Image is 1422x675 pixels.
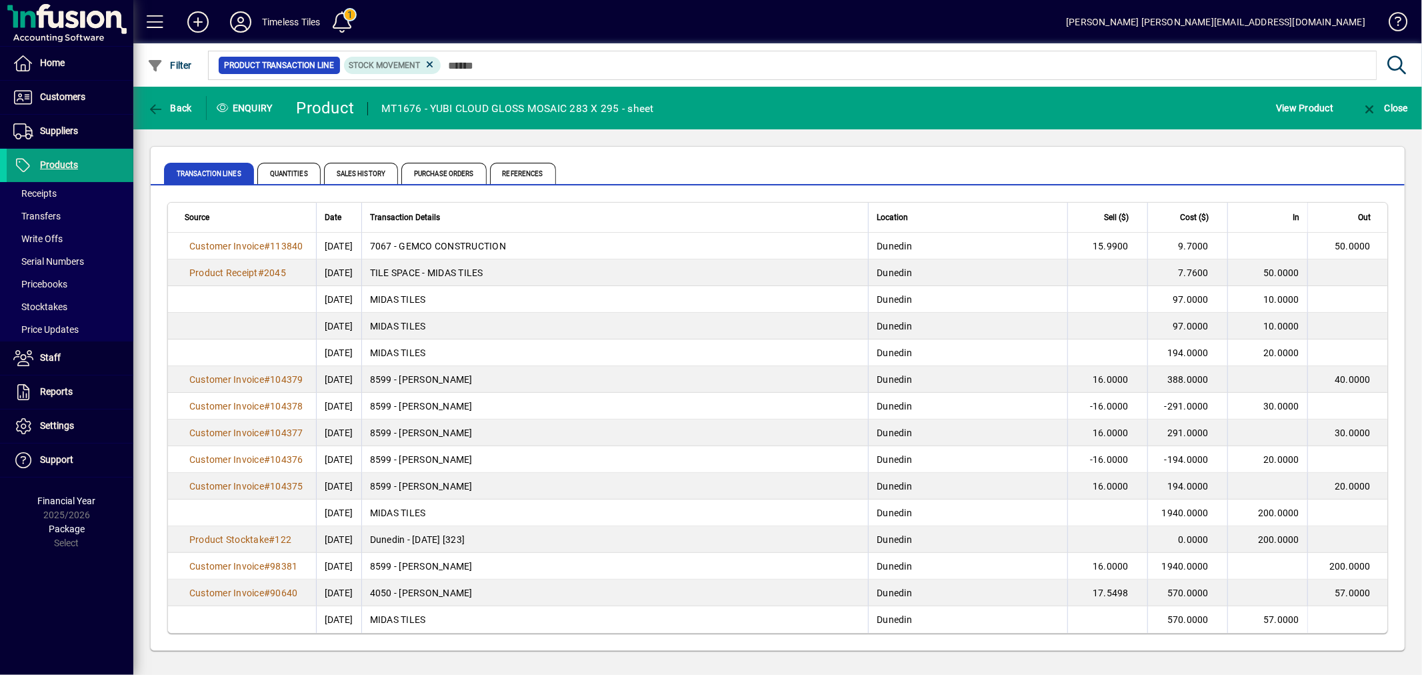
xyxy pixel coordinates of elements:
[877,561,912,572] span: Dunedin
[877,321,912,331] span: Dunedin
[1147,473,1227,500] td: 194.0000
[144,53,195,77] button: Filter
[7,273,133,295] a: Pricebooks
[270,561,297,572] span: 98381
[1147,259,1227,286] td: 7.7600
[270,454,303,465] span: 104376
[264,561,270,572] span: #
[316,420,361,446] td: [DATE]
[324,163,398,184] span: Sales History
[189,428,264,438] span: Customer Invoice
[185,426,308,440] a: Customer Invoice#104377
[1358,210,1371,225] span: Out
[258,267,264,278] span: #
[270,374,303,385] span: 104379
[1067,580,1147,606] td: 17.5498
[40,352,61,363] span: Staff
[361,233,869,259] td: 7067 - GEMCO CONSTRUCTION
[264,241,270,251] span: #
[49,524,85,534] span: Package
[189,267,258,278] span: Product Receipt
[270,428,303,438] span: 104377
[877,508,912,518] span: Dunedin
[7,376,133,409] a: Reports
[40,57,65,68] span: Home
[7,444,133,477] a: Support
[1066,11,1365,33] div: [PERSON_NAME] [PERSON_NAME][EMAIL_ADDRESS][DOMAIN_NAME]
[1147,446,1227,473] td: -194.0000
[189,561,264,572] span: Customer Invoice
[257,163,321,184] span: Quantities
[185,586,303,600] a: Customer Invoice#90640
[361,526,869,553] td: Dunedin - [DATE] [323]
[270,588,297,598] span: 90640
[13,188,57,199] span: Receipts
[877,348,912,358] span: Dunedin
[185,210,308,225] div: Source
[316,393,361,420] td: [DATE]
[1147,286,1227,313] td: 97.0000
[877,614,912,625] span: Dunedin
[1067,473,1147,500] td: 16.0000
[185,479,308,494] a: Customer Invoice#104375
[189,588,264,598] span: Customer Invoice
[147,103,192,113] span: Back
[1335,588,1371,598] span: 57.0000
[361,580,869,606] td: 4050 - [PERSON_NAME]
[264,481,270,492] span: #
[1276,97,1333,119] span: View Product
[1258,534,1299,545] span: 200.0000
[1147,420,1227,446] td: 291.0000
[185,399,308,414] a: Customer Invoice#104378
[316,446,361,473] td: [DATE]
[133,96,207,120] app-page-header-button: Back
[270,241,303,251] span: 113840
[316,366,361,393] td: [DATE]
[40,125,78,136] span: Suppliers
[877,267,912,278] span: Dunedin
[1104,210,1129,225] span: Sell ($)
[316,233,361,259] td: [DATE]
[1293,210,1299,225] span: In
[877,210,908,225] span: Location
[1335,374,1371,385] span: 40.0000
[1076,210,1141,225] div: Sell ($)
[40,159,78,170] span: Products
[13,301,67,312] span: Stocktakes
[7,295,133,318] a: Stocktakes
[1180,210,1209,225] span: Cost ($)
[316,500,361,526] td: [DATE]
[1335,428,1371,438] span: 30.0000
[262,11,320,33] div: Timeless Tiles
[1258,508,1299,518] span: 200.0000
[40,420,74,431] span: Settings
[40,386,73,397] span: Reports
[1263,294,1299,305] span: 10.0000
[877,294,912,305] span: Dunedin
[1147,553,1227,580] td: 1940.0000
[349,61,421,70] span: Stock movement
[13,256,84,267] span: Serial Numbers
[361,259,869,286] td: TILE SPACE - MIDAS TILES
[269,534,275,545] span: #
[316,286,361,313] td: [DATE]
[177,10,219,34] button: Add
[1263,321,1299,331] span: 10.0000
[1156,210,1221,225] div: Cost ($)
[1147,393,1227,420] td: -291.0000
[877,481,912,492] span: Dunedin
[13,324,79,335] span: Price Updates
[1067,233,1147,259] td: 15.9900
[1263,454,1299,465] span: 20.0000
[316,473,361,500] td: [DATE]
[264,374,270,385] span: #
[1147,606,1227,633] td: 570.0000
[877,210,1059,225] div: Location
[316,259,361,286] td: [DATE]
[164,163,254,184] span: Transaction Lines
[490,163,556,184] span: References
[316,340,361,366] td: [DATE]
[401,163,487,184] span: Purchase Orders
[316,553,361,580] td: [DATE]
[38,496,96,506] span: Financial Year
